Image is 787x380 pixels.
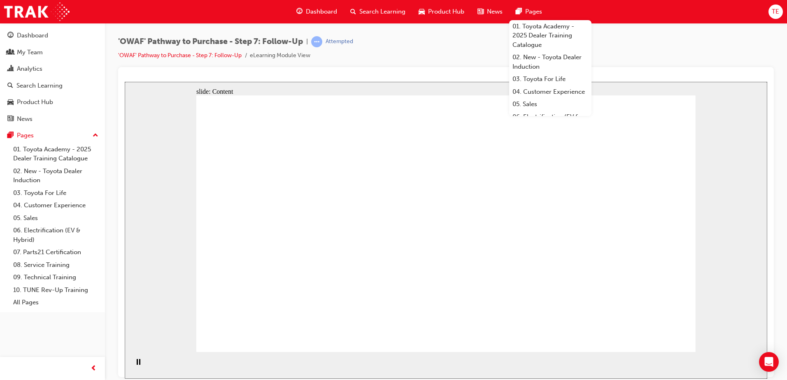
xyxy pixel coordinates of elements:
[311,36,322,47] span: learningRecordVerb_ATTEMPT-icon
[7,82,13,90] span: search-icon
[3,128,102,143] button: Pages
[412,3,471,20] a: car-iconProduct Hub
[3,111,102,127] a: News
[118,37,303,46] span: 'OWAF' Pathway to Purchase - Step 7: Follow-Up
[7,99,14,106] span: car-icon
[10,259,102,271] a: 08. Service Training
[4,2,70,21] img: Trak
[768,5,783,19] button: TE
[428,7,464,16] span: Product Hub
[250,51,310,60] li: eLearning Module View
[350,7,356,17] span: search-icon
[487,7,503,16] span: News
[306,37,308,46] span: |
[10,212,102,225] a: 05. Sales
[3,26,102,128] button: DashboardMy TeamAnalyticsSearch LearningProduct HubNews
[10,224,102,246] a: 06. Electrification (EV & Hybrid)
[17,114,33,124] div: News
[7,49,14,56] span: people-icon
[7,116,14,123] span: news-icon
[10,246,102,259] a: 07. Parts21 Certification
[759,352,779,372] div: Open Intercom Messenger
[16,81,63,90] div: Search Learning
[4,277,18,291] button: Pause (Ctrl+Alt+P)
[772,7,779,16] span: TE
[344,3,412,20] a: search-iconSearch Learning
[7,32,14,39] span: guage-icon
[7,132,14,139] span: pages-icon
[10,296,102,309] a: All Pages
[7,65,14,73] span: chart-icon
[525,7,542,16] span: Pages
[3,95,102,110] a: Product Hub
[3,45,102,60] a: My Team
[509,86,591,98] a: 04. Customer Experience
[4,270,18,297] div: playback controls
[17,131,34,140] div: Pages
[93,130,98,141] span: up-icon
[326,38,353,46] div: Attempted
[10,271,102,284] a: 09. Technical Training
[118,52,242,59] a: 'OWAF' Pathway to Purchase - Step 7: Follow-Up
[509,98,591,111] a: 05. Sales
[509,111,591,132] a: 06. Electrification (EV & Hybrid)
[359,7,405,16] span: Search Learning
[3,28,102,43] a: Dashboard
[296,7,303,17] span: guage-icon
[10,284,102,297] a: 10. TUNE Rev-Up Training
[516,7,522,17] span: pages-icon
[509,20,591,51] a: 01. Toyota Academy - 2025 Dealer Training Catalogue
[17,31,48,40] div: Dashboard
[290,3,344,20] a: guage-iconDashboard
[10,143,102,165] a: 01. Toyota Academy - 2025 Dealer Training Catalogue
[10,199,102,212] a: 04. Customer Experience
[3,61,102,76] a: Analytics
[10,165,102,187] a: 02. New - Toyota Dealer Induction
[3,78,102,93] a: Search Learning
[419,7,425,17] span: car-icon
[306,7,337,16] span: Dashboard
[17,48,43,57] div: My Team
[91,364,97,374] span: prev-icon
[17,64,42,74] div: Analytics
[471,3,509,20] a: news-iconNews
[10,187,102,199] a: 03. Toyota For Life
[509,3,549,20] a: pages-iconPages
[17,97,53,107] div: Product Hub
[509,51,591,73] a: 02. New - Toyota Dealer Induction
[477,7,484,17] span: news-icon
[509,73,591,86] a: 03. Toyota For Life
